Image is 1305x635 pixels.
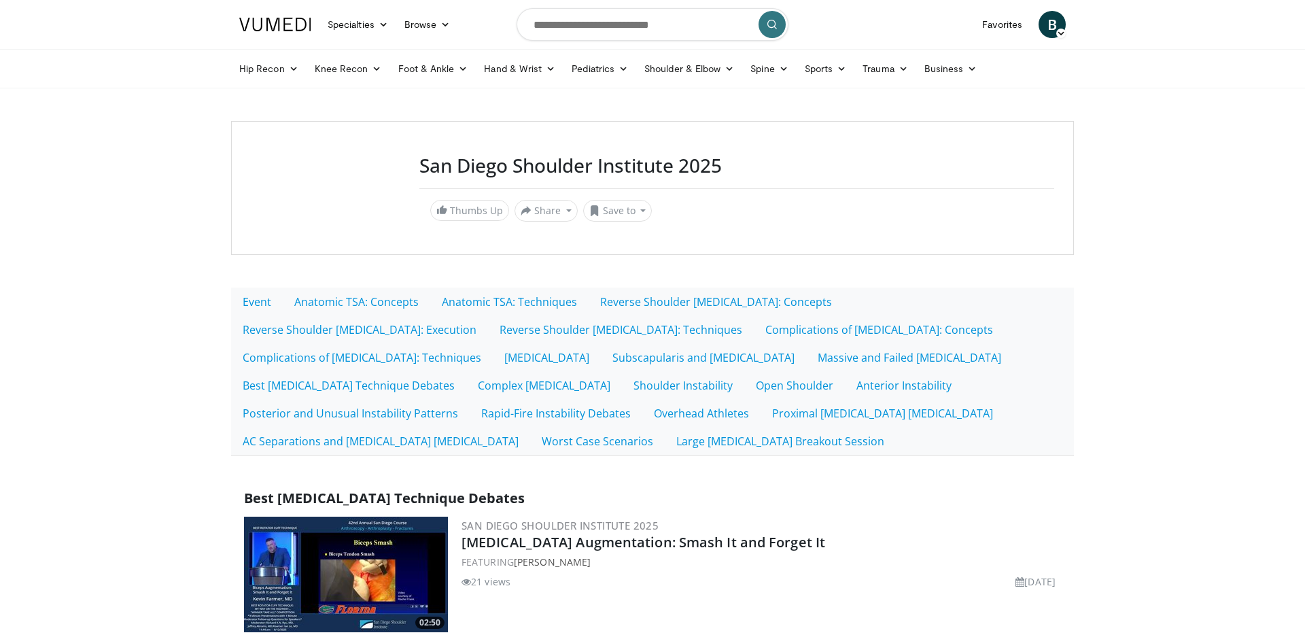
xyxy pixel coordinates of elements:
a: Proximal [MEDICAL_DATA] [MEDICAL_DATA] [761,399,1005,428]
a: Rapid-Fire Instability Debates [470,399,642,428]
button: Share [515,200,578,222]
a: [MEDICAL_DATA] [493,343,601,372]
a: Reverse Shoulder [MEDICAL_DATA]: Execution [231,315,488,344]
a: Anatomic TSA: Techniques [430,288,589,316]
a: Browse [396,11,459,38]
a: Business [916,55,986,82]
a: Specialties [319,11,396,38]
a: [MEDICAL_DATA] Augmentation: Smash It and Forget It [462,533,825,551]
a: AC Separations and [MEDICAL_DATA] [MEDICAL_DATA] [231,427,530,456]
a: 02:50 [244,517,448,632]
a: Knee Recon [307,55,390,82]
a: Posterior and Unusual Instability Patterns [231,399,470,428]
img: VuMedi Logo [239,18,311,31]
a: Foot & Ankle [390,55,476,82]
a: San Diego Shoulder Institute 2025 [462,519,659,532]
a: Complications of [MEDICAL_DATA]: Concepts [754,315,1005,344]
a: Trauma [854,55,916,82]
input: Search topics, interventions [517,8,788,41]
a: Best [MEDICAL_DATA] Technique Debates [231,371,466,400]
a: Complex [MEDICAL_DATA] [466,371,622,400]
a: [PERSON_NAME] [514,555,591,568]
a: Thumbs Up [430,200,509,221]
a: Massive and Failed [MEDICAL_DATA] [806,343,1013,372]
li: [DATE] [1015,574,1056,589]
a: Pediatrics [563,55,636,82]
a: Open Shoulder [744,371,845,400]
a: Overhead Athletes [642,399,761,428]
button: Save to [583,200,652,222]
a: Reverse Shoulder [MEDICAL_DATA]: Techniques [488,315,754,344]
a: Subscapularis and [MEDICAL_DATA] [601,343,806,372]
a: Anatomic TSA: Concepts [283,288,430,316]
a: Reverse Shoulder [MEDICAL_DATA]: Concepts [589,288,843,316]
h3: San Diego Shoulder Institute 2025 [419,154,1054,177]
a: Complications of [MEDICAL_DATA]: Techniques [231,343,493,372]
a: Spine [742,55,796,82]
a: Favorites [974,11,1030,38]
a: Large [MEDICAL_DATA] Breakout Session [665,427,896,456]
a: Shoulder Instability [622,371,744,400]
a: Hip Recon [231,55,307,82]
a: Sports [797,55,855,82]
a: B [1039,11,1066,38]
a: Event [231,288,283,316]
a: Hand & Wrist [476,55,563,82]
span: 02:50 [415,617,445,629]
div: FEATURING [462,555,1061,569]
img: 36e00a04-5afd-4fd8-9b87-74117d4519e8.300x170_q85_crop-smart_upscale.jpg [244,517,448,632]
a: Worst Case Scenarios [530,427,665,456]
span: Best [MEDICAL_DATA] Technique Debates [244,489,525,507]
a: Shoulder & Elbow [636,55,742,82]
a: Anterior Instability [845,371,963,400]
li: 21 views [462,574,510,589]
